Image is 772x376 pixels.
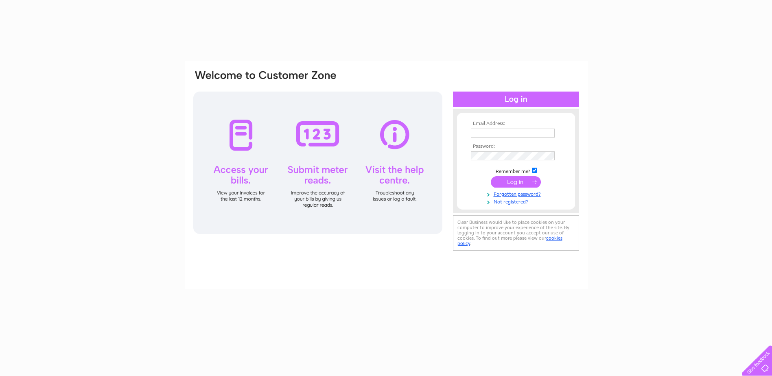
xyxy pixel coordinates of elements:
[471,197,563,205] a: Not registered?
[471,190,563,197] a: Forgotten password?
[469,121,563,127] th: Email Address:
[457,235,562,246] a: cookies policy
[469,166,563,175] td: Remember me?
[491,176,541,188] input: Submit
[469,144,563,149] th: Password:
[453,215,579,251] div: Clear Business would like to place cookies on your computer to improve your experience of the sit...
